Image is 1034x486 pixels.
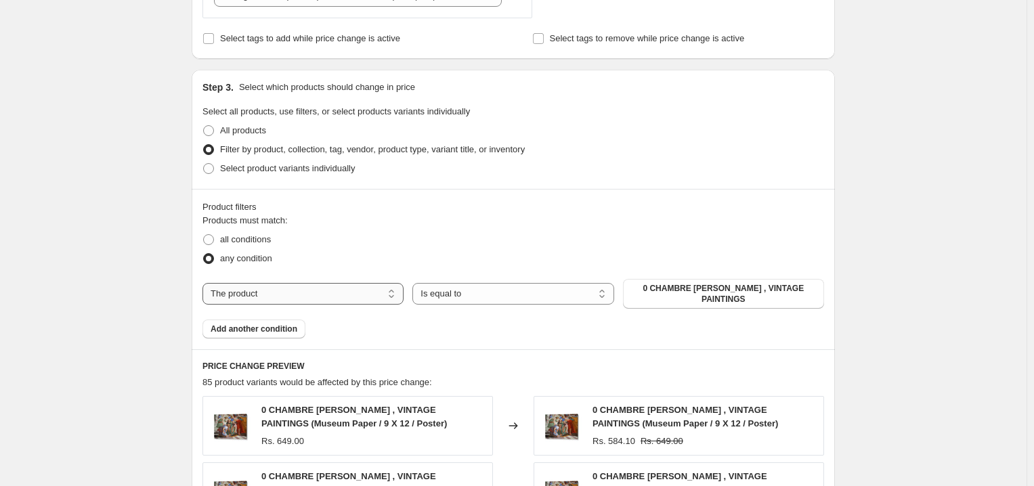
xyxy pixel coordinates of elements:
[623,279,824,309] button: 0 CHAMBRE DE RAPHAËL , VINTAGE PAINTINGS
[210,405,251,446] img: GALLERYWRAP-resized_68388be6-0156-4f2a-9cf4-c57fa730b2c7_80x.jpg
[202,377,432,387] span: 85 product variants would be affected by this price change:
[202,319,305,338] button: Add another condition
[541,405,582,446] img: GALLERYWRAP-resized_68388be6-0156-4f2a-9cf4-c57fa730b2c7_80x.jpg
[220,253,272,263] span: any condition
[202,200,824,214] div: Product filters
[261,435,304,448] div: Rs. 649.00
[593,405,778,428] span: 0 CHAMBRE [PERSON_NAME] , VINTAGE PAINTINGS (Museum Paper / 9 X 12 / Poster)
[220,234,271,244] span: all conditions
[239,81,415,94] p: Select which products should change in price
[211,324,297,334] span: Add another condition
[202,361,824,372] h6: PRICE CHANGE PREVIEW
[202,81,234,94] h2: Step 3.
[220,125,266,135] span: All products
[202,106,470,116] span: Select all products, use filters, or select products variants individually
[631,283,816,305] span: 0 CHAMBRE [PERSON_NAME] , VINTAGE PAINTINGS
[550,33,745,43] span: Select tags to remove while price change is active
[261,405,447,428] span: 0 CHAMBRE [PERSON_NAME] , VINTAGE PAINTINGS (Museum Paper / 9 X 12 / Poster)
[220,163,355,173] span: Select product variants individually
[202,215,288,225] span: Products must match:
[220,144,525,154] span: Filter by product, collection, tag, vendor, product type, variant title, or inventory
[220,33,400,43] span: Select tags to add while price change is active
[593,435,635,448] div: Rs. 584.10
[641,435,683,448] strike: Rs. 649.00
